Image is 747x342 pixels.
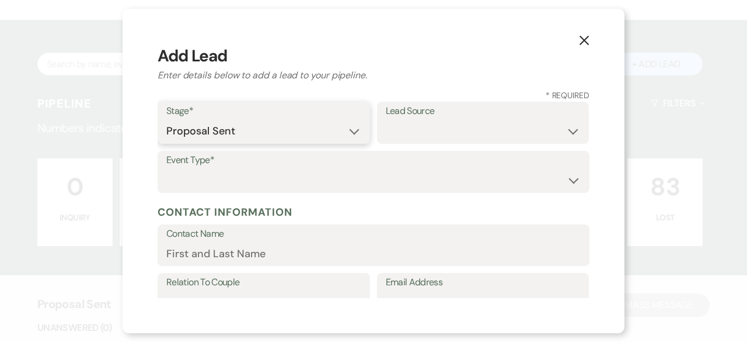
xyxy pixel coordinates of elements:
[158,203,589,221] h5: Contact Information
[158,68,589,82] h2: Enter details below to add a lead to your pipeline.
[166,274,361,291] label: Relation To Couple
[158,89,589,102] h3: * Required
[386,103,581,120] label: Lead Source
[166,226,581,243] label: Contact Name
[158,44,589,68] h3: Add Lead
[166,103,361,120] label: Stage*
[166,152,581,169] label: Event Type*
[386,274,581,291] label: Email Address
[166,242,581,265] input: First and Last Name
